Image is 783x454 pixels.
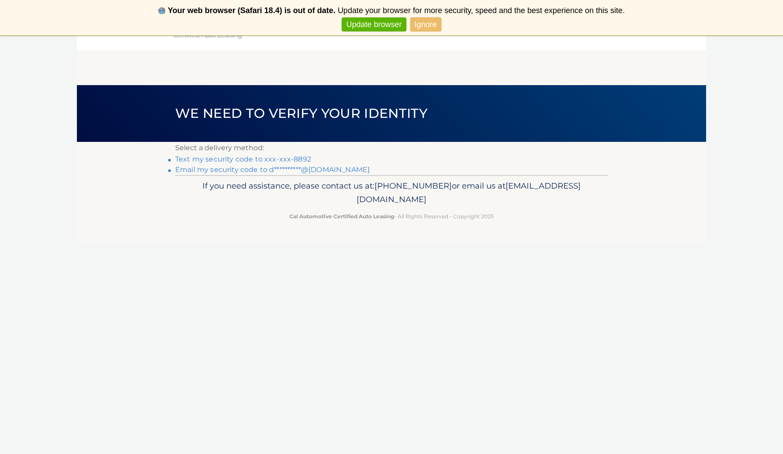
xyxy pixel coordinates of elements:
span: [PHONE_NUMBER] [374,181,452,191]
a: Email my security code to d**********@[DOMAIN_NAME] [175,165,370,174]
p: - All Rights Reserved - Copyright 2025 [181,212,602,221]
span: Update your browser for more security, speed and the best experience on this site. [338,6,625,15]
p: Select a delivery method: [175,142,608,154]
a: Update browser [342,17,406,32]
a: Text my security code to xxx-xxx-8892 [175,155,311,163]
strong: Cal Automotive Certified Auto Leasing [289,213,394,220]
span: We need to verify your identity [175,105,427,121]
p: If you need assistance, please contact us at: or email us at [181,179,602,207]
b: Your web browser (Safari 18.4) is out of date. [168,6,336,15]
a: Ignore [410,17,441,32]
